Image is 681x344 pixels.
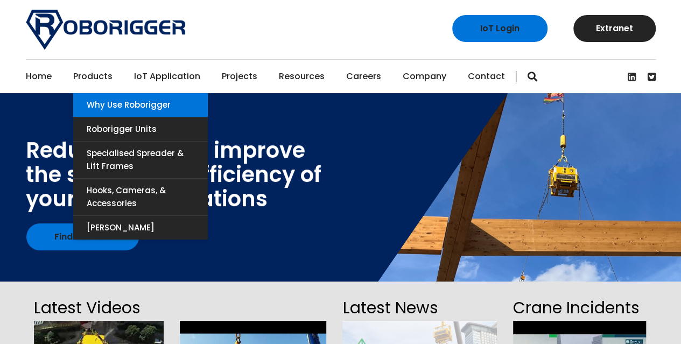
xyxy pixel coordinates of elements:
div: Reduce cost and improve the safety and efficiency of your lifting operations [26,138,321,211]
a: Projects [222,60,257,93]
a: Why use Roborigger [73,93,208,117]
a: Home [26,60,52,93]
a: [PERSON_NAME] [73,216,208,240]
a: Extranet [573,15,656,42]
a: IoT Application [134,60,200,93]
a: Specialised Spreader & Lift Frames [73,142,208,178]
a: Company [403,60,446,93]
h2: Latest Videos [34,295,164,321]
h2: Latest News [342,295,496,321]
img: Roborigger [26,10,185,50]
a: Find out how [26,223,139,250]
a: IoT Login [452,15,547,42]
a: Resources [279,60,325,93]
a: Roborigger Units [73,117,208,141]
h2: Crane Incidents [513,295,646,321]
a: Products [73,60,113,93]
a: Hooks, Cameras, & Accessories [73,179,208,215]
a: Careers [346,60,381,93]
a: Contact [468,60,505,93]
